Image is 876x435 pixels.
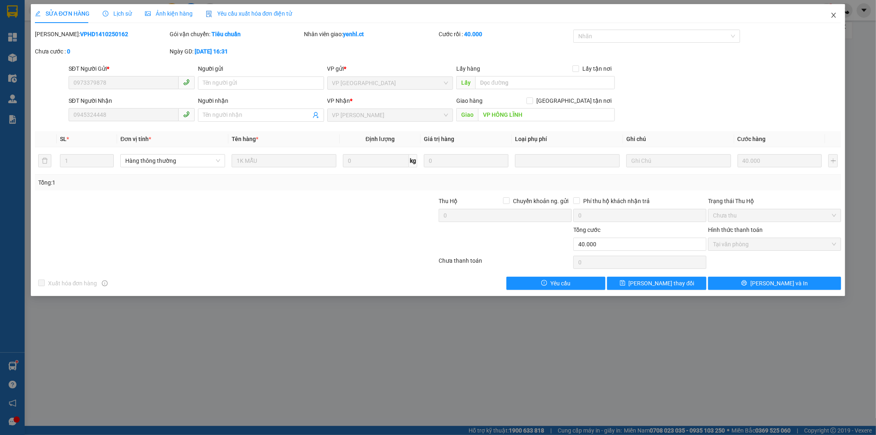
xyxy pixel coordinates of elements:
button: save[PERSON_NAME] thay đổi [607,277,706,290]
span: SỬA ĐƠN HÀNG [35,10,90,17]
b: 0 [67,48,70,55]
input: Dọc đường [478,108,615,121]
input: Dọc đường [475,76,615,89]
button: plus [828,154,838,167]
span: Đơn vị tính [120,136,151,142]
span: Lấy hàng [456,65,480,72]
div: [PERSON_NAME]: [35,30,168,39]
div: Nhân viên giao: [304,30,437,39]
span: kg [409,154,417,167]
span: phone [183,79,190,86]
button: printer[PERSON_NAME] và In [708,277,841,290]
button: delete [38,154,51,167]
div: Tổng: 1 [38,178,338,187]
th: Loại phụ phí [512,131,623,147]
b: 40.000 [464,31,482,37]
span: Xuất hóa đơn hàng [45,279,101,288]
span: Chuyển khoản ng. gửi [510,197,572,206]
input: 0 [738,154,822,167]
span: user-add [313,112,319,118]
b: VPHD1410250162 [80,31,128,37]
span: Yêu cầu xuất hóa đơn điện tử [206,10,292,17]
b: Tiêu chuẩn [212,31,241,37]
span: Tên hàng [232,136,258,142]
input: VD: Bàn, Ghế [232,154,336,167]
span: save [620,280,625,287]
img: icon [206,11,212,17]
span: Chưa thu [713,209,836,222]
span: Tổng cước [573,227,600,233]
span: Thu Hộ [439,198,458,204]
div: Ngày GD: [170,47,303,56]
span: Tại văn phòng [713,238,836,250]
span: Hàng thông thường [125,155,220,167]
span: SL [60,136,67,142]
div: SĐT Người Gửi [69,64,195,73]
span: Lấy tận nơi [579,64,615,73]
span: VP Hồng Lĩnh [332,109,448,121]
span: exclamation-circle [541,280,547,287]
span: Phí thu hộ khách nhận trả [580,197,653,206]
span: close [830,12,837,19]
div: Cước rồi : [439,30,572,39]
span: Định lượng [366,136,395,142]
span: VP Hà Đông [332,77,448,89]
span: VP Nhận [327,97,350,104]
div: Người nhận [198,96,324,105]
span: Giao hàng [456,97,483,104]
th: Ghi chú [623,131,734,147]
label: Hình thức thanh toán [708,227,763,233]
span: [PERSON_NAME] và In [750,279,808,288]
span: edit [35,11,41,16]
span: Cước hàng [738,136,766,142]
span: clock-circle [103,11,108,16]
span: printer [741,280,747,287]
b: yenhl.ct [343,31,364,37]
div: Trạng thái Thu Hộ [708,197,841,206]
input: Ghi Chú [626,154,731,167]
div: Chưa thanh toán [438,256,573,271]
div: Chưa cước : [35,47,168,56]
span: Lịch sử [103,10,132,17]
span: Ảnh kiện hàng [145,10,193,17]
span: picture [145,11,151,16]
span: [GEOGRAPHIC_DATA] tận nơi [533,96,615,105]
span: Giá trị hàng [424,136,454,142]
b: [DATE] 16:31 [195,48,228,55]
div: VP gửi [327,64,453,73]
button: exclamation-circleYêu cầu [506,277,606,290]
button: Close [822,4,845,27]
span: info-circle [102,280,108,286]
div: SĐT Người Nhận [69,96,195,105]
input: 0 [424,154,508,167]
span: Lấy [456,76,475,89]
span: [PERSON_NAME] thay đổi [629,279,694,288]
div: Người gửi [198,64,324,73]
span: phone [183,111,190,118]
span: Giao [456,108,478,121]
div: Gói vận chuyển: [170,30,303,39]
span: Yêu cầu [550,279,570,288]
